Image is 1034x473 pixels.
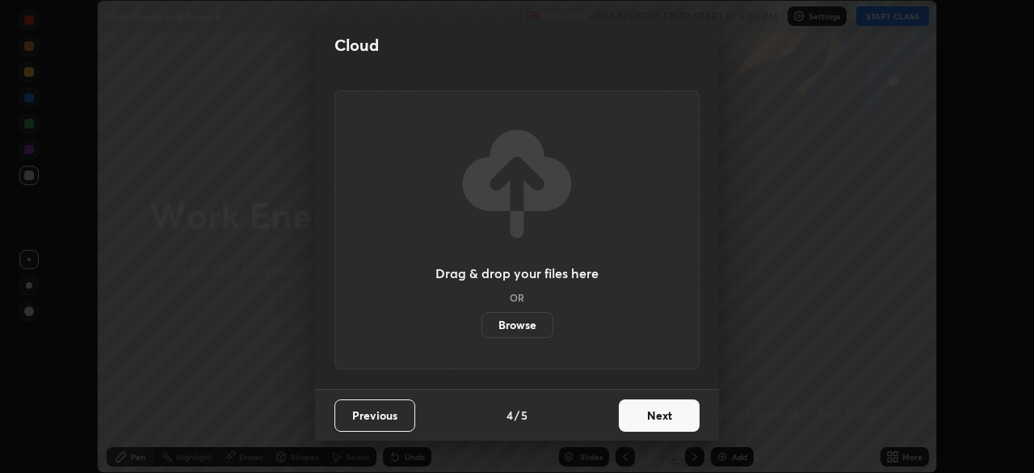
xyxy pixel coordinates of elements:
[435,267,599,280] h3: Drag & drop your files here
[506,407,513,424] h4: 4
[619,399,700,432] button: Next
[510,293,524,302] h5: OR
[334,35,379,56] h2: Cloud
[515,407,519,424] h4: /
[334,399,415,432] button: Previous
[521,407,528,424] h4: 5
